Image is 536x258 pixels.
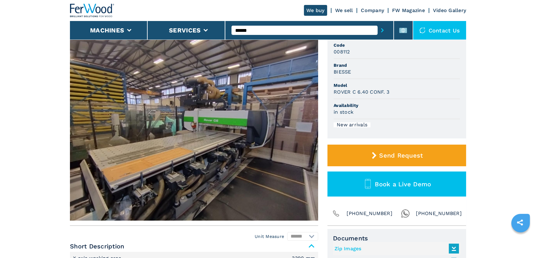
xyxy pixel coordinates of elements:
button: Machines [90,27,124,34]
span: Brand [334,62,460,68]
img: Ferwood [70,4,115,17]
button: Book a Live Demo [327,171,466,197]
button: Send Request [327,145,466,166]
span: Short Description [70,241,318,252]
h3: ROVER C 6.40 CONF. 3 [334,88,389,95]
a: FW Magazine [392,7,425,13]
h3: 008112 [334,48,350,55]
span: Book a Live Demo [375,180,431,188]
img: 008112 [70,37,318,221]
h3: in stock [334,108,353,116]
span: Documents [333,235,460,242]
a: We buy [304,5,327,16]
iframe: Chat [510,230,531,253]
div: Contact us [413,21,466,40]
span: Availability [334,102,460,108]
em: Unit Measure [255,233,284,239]
img: Whatsapp [401,209,410,218]
a: sharethis [512,215,528,230]
a: Company [361,7,384,13]
span: [PHONE_NUMBER] [347,209,392,218]
button: Services [169,27,201,34]
a: Video Gallery [433,7,466,13]
span: Code [334,42,460,48]
a: Zip Images [335,243,456,254]
span: Model [334,82,460,88]
h3: BIESSE [334,68,351,75]
div: New arrivals [334,122,370,127]
a: We sell [335,7,353,13]
span: [PHONE_NUMBER] [416,209,462,218]
img: Phone [332,209,340,218]
button: submit-button [378,23,387,37]
img: Contact us [419,27,426,33]
span: Send Request [379,152,423,159]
